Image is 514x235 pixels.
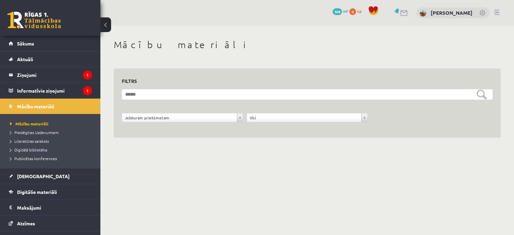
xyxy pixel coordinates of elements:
a: [DEMOGRAPHIC_DATA] [9,168,92,184]
span: Digitālā bibliotēka [10,147,47,152]
span: Aktuāli [17,56,33,62]
a: Atzīmes [9,216,92,231]
span: Publicētas konferences [10,156,57,161]
span: Pieslēgties Uzdevumiem [10,130,59,135]
a: Mācību materiāli [10,121,94,127]
legend: Maksājumi [17,200,92,215]
a: [PERSON_NAME] [431,9,473,16]
a: Publicētas konferences [10,155,94,161]
span: Mācību materiāli [17,103,54,109]
a: Visi [247,113,368,122]
a: Digitālie materiāli [9,184,92,200]
span: [DEMOGRAPHIC_DATA] [17,173,70,179]
a: Ziņojumi1 [9,67,92,83]
span: Sākums [17,40,34,46]
span: 0 [349,8,356,15]
span: 104 [333,8,342,15]
a: Sākums [9,36,92,51]
span: Digitālie materiāli [17,189,57,195]
a: Pieslēgties Uzdevumiem [10,129,94,135]
span: Literatūras saraksts [10,138,49,144]
span: Mācību materiāli [10,121,49,126]
span: Atzīmes [17,220,35,226]
h3: Filtrs [122,77,485,86]
a: 104 mP [333,8,348,14]
a: Literatūras saraksts [10,138,94,144]
span: xp [357,8,361,14]
i: 1 [83,86,92,95]
a: Informatīvie ziņojumi1 [9,83,92,98]
h1: Mācību materiāli [114,39,501,50]
a: Aktuāli [9,51,92,67]
a: Jebkuram priekšmetam [122,113,243,122]
span: mP [343,8,348,14]
legend: Informatīvie ziņojumi [17,83,92,98]
img: Toms Tarasovs [420,10,426,17]
legend: Ziņojumi [17,67,92,83]
a: Maksājumi [9,200,92,215]
i: 1 [83,71,92,80]
span: Jebkuram priekšmetam [125,113,234,122]
a: Digitālā bibliotēka [10,147,94,153]
span: Visi [250,113,359,122]
a: Mācību materiāli [9,99,92,114]
a: 0 xp [349,8,365,14]
a: Rīgas 1. Tālmācības vidusskola [7,12,61,28]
